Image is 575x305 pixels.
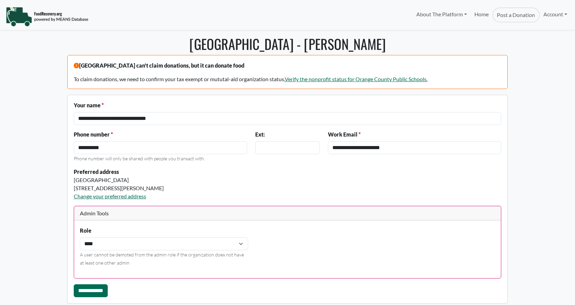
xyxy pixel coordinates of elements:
div: [GEOGRAPHIC_DATA] [74,176,320,184]
label: Phone number [74,130,113,139]
img: NavigationLogo_FoodRecovery-91c16205cd0af1ed486a0f1a7774a6544ea792ac00100771e7dd3ec7c0e58e41.png [6,6,88,27]
a: Change your preferred address [74,193,146,199]
a: Home [471,7,492,22]
a: Account [540,7,571,21]
label: Role [80,227,91,235]
small: Phone number will only be shared with people you transact with. [74,156,205,161]
a: Post a Donation [492,7,539,22]
div: [STREET_ADDRESS][PERSON_NAME] [74,184,320,192]
h1: [GEOGRAPHIC_DATA] - [PERSON_NAME] [67,36,508,52]
a: About The Platform [412,7,470,21]
p: To claim donations, we need to confirm your tax exempt or mututal-aid organization status. [74,75,502,83]
label: Work Email [328,130,361,139]
strong: Preferred address [74,168,119,175]
a: Verify the nonprofit status for Orange County Public Schools. [285,76,428,82]
p: [GEOGRAPHIC_DATA] can't claim donations, but it can donate food [74,61,502,70]
label: Your name [74,101,104,109]
label: Ext: [255,130,265,139]
small: A user cannot be demoted from the admin role if the organization does not have at least one other... [80,252,244,266]
div: Admin Tools [74,206,501,221]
